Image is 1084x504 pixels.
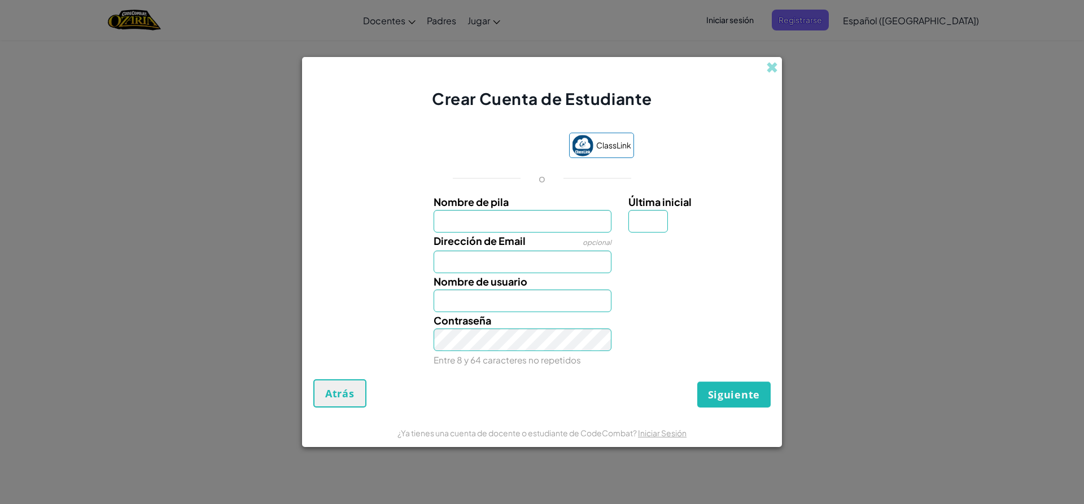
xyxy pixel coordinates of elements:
[596,137,631,154] span: ClassLink
[539,172,545,185] p: o
[434,195,509,208] span: Nombre de pila
[432,89,652,108] span: Crear Cuenta de Estudiante
[638,428,687,438] a: Iniciar Sesión
[434,314,491,327] span: Contraseña
[583,238,611,247] span: opcional
[708,388,760,401] span: Siguiente
[572,135,593,156] img: classlink-logo-small.png
[697,382,771,407] button: Siguiente
[445,134,563,159] iframe: Botón de Acceder con Google
[325,387,355,400] span: Atrás
[434,275,527,288] span: Nombre de usuario
[397,428,638,438] span: ¿Ya tienes una cuenta de docente o estudiante de CodeCombat?
[434,354,581,365] small: Entre 8 y 64 caracteres no repetidos
[628,195,692,208] span: Última inicial
[434,234,526,247] span: Dirección de Email
[313,379,366,407] button: Atrás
